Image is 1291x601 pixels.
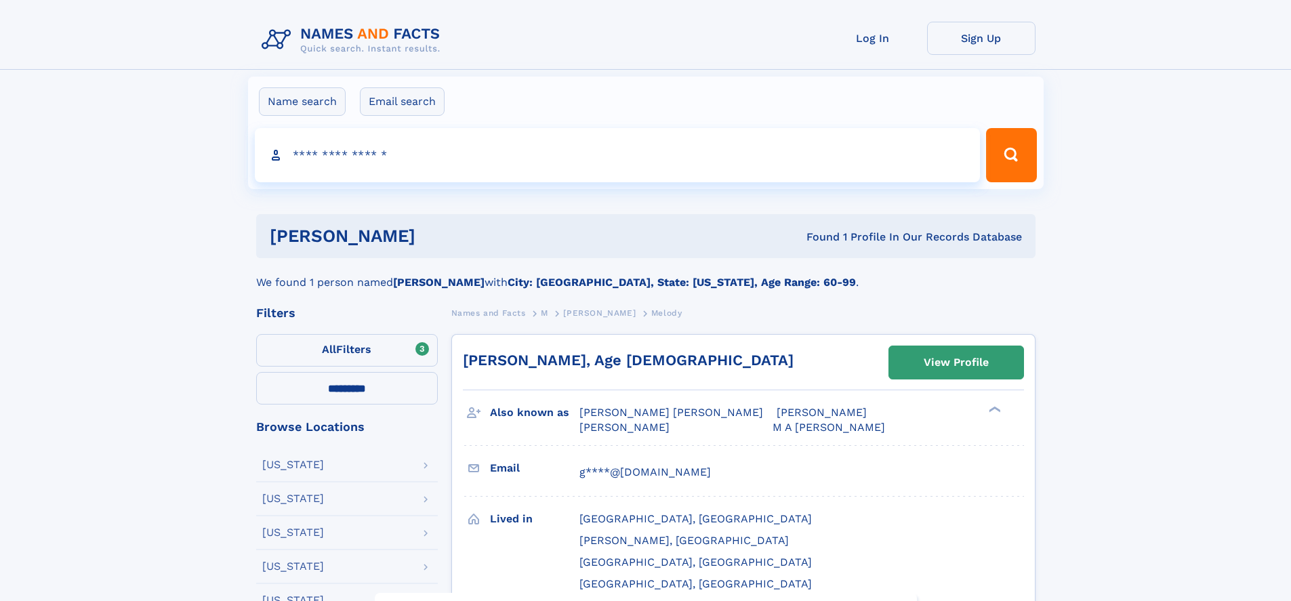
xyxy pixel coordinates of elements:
[773,421,885,434] span: M A [PERSON_NAME]
[579,421,670,434] span: [PERSON_NAME]
[256,334,438,367] label: Filters
[463,352,794,369] a: [PERSON_NAME], Age [DEMOGRAPHIC_DATA]
[256,258,1036,291] div: We found 1 person named with .
[256,421,438,433] div: Browse Locations
[579,534,789,547] span: [PERSON_NAME], [GEOGRAPHIC_DATA]
[451,304,526,321] a: Names and Facts
[322,343,336,356] span: All
[270,228,611,245] h1: [PERSON_NAME]
[579,512,812,525] span: [GEOGRAPHIC_DATA], [GEOGRAPHIC_DATA]
[563,308,636,318] span: [PERSON_NAME]
[579,406,763,419] span: [PERSON_NAME] [PERSON_NAME]
[490,401,579,424] h3: Also known as
[651,308,682,318] span: Melody
[393,276,485,289] b: [PERSON_NAME]
[262,561,324,572] div: [US_STATE]
[262,493,324,504] div: [US_STATE]
[259,87,346,116] label: Name search
[490,457,579,480] h3: Email
[256,307,438,319] div: Filters
[256,22,451,58] img: Logo Names and Facts
[541,308,548,318] span: M
[924,347,989,378] div: View Profile
[563,304,636,321] a: [PERSON_NAME]
[255,128,981,182] input: search input
[262,527,324,538] div: [US_STATE]
[985,405,1002,414] div: ❯
[986,128,1036,182] button: Search Button
[541,304,548,321] a: M
[579,556,812,568] span: [GEOGRAPHIC_DATA], [GEOGRAPHIC_DATA]
[490,507,579,531] h3: Lived in
[927,22,1036,55] a: Sign Up
[889,346,1023,379] a: View Profile
[508,276,856,289] b: City: [GEOGRAPHIC_DATA], State: [US_STATE], Age Range: 60-99
[579,577,812,590] span: [GEOGRAPHIC_DATA], [GEOGRAPHIC_DATA]
[360,87,445,116] label: Email search
[611,230,1022,245] div: Found 1 Profile In Our Records Database
[777,406,867,419] span: [PERSON_NAME]
[262,459,324,470] div: [US_STATE]
[819,22,927,55] a: Log In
